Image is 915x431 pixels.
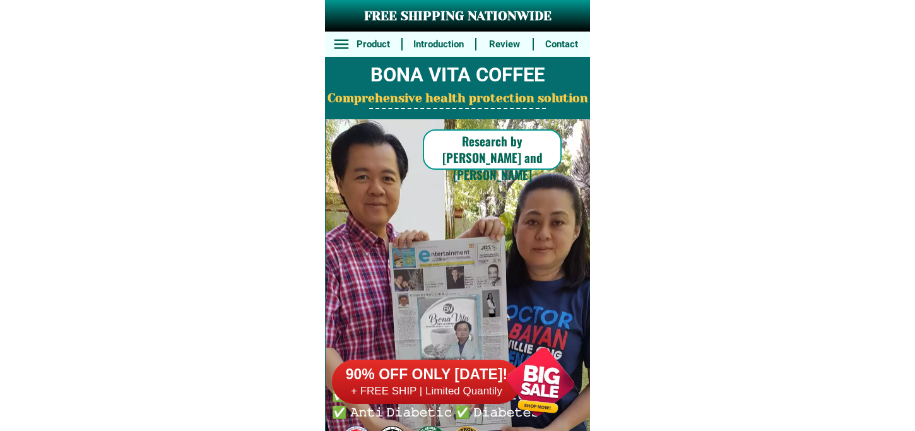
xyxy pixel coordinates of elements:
h6: Introduction [410,37,468,52]
h2: BONA VITA COFFEE [325,61,590,90]
h2: Comprehensive health protection solution [325,90,590,108]
h6: Review [483,37,526,52]
h6: Contact [540,37,583,52]
h6: Product [352,37,395,52]
h3: FREE SHIPPING NATIONWIDE [325,7,590,26]
h6: + FREE SHIP | Limited Quantily [332,384,521,398]
h6: Research by [PERSON_NAME] and [PERSON_NAME] [423,133,562,183]
h6: 90% OFF ONLY [DATE]! [332,365,521,384]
